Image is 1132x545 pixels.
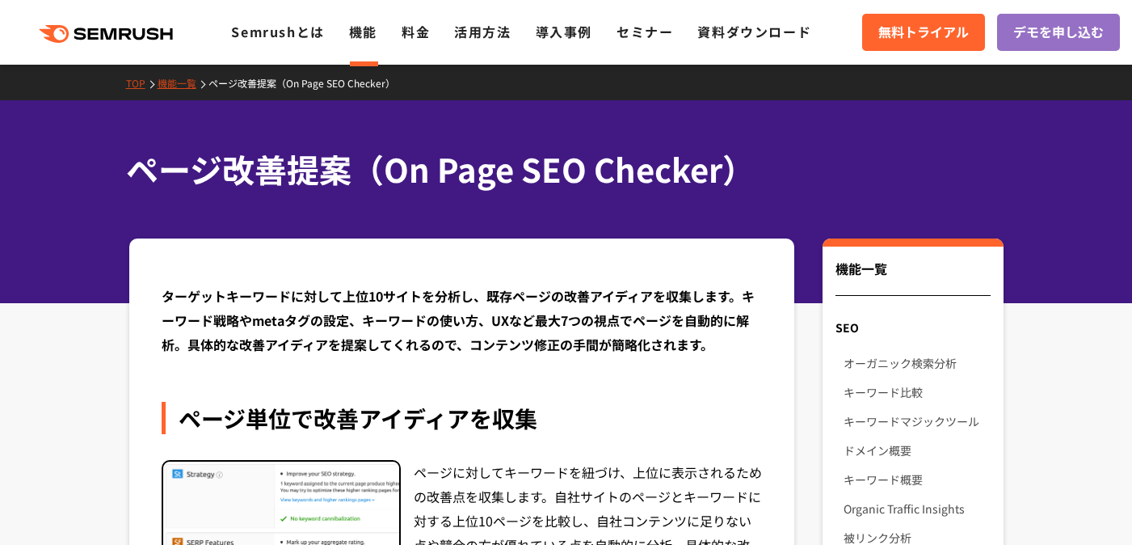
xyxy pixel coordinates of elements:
a: キーワード比較 [844,378,990,407]
div: SEO [823,313,1003,342]
div: ページ単位で改善アイディアを収集 [162,402,763,434]
a: ドメイン概要 [844,436,990,465]
a: 資料ダウンロード [697,22,811,41]
span: デモを申し込む [1013,22,1104,43]
a: 機能 [349,22,377,41]
div: 機能一覧 [835,259,990,296]
a: 料金 [402,22,430,41]
a: 無料トライアル [862,14,985,51]
div: ターゲットキーワードに対して上位10サイトを分析し、既存ページの改善アイディアを収集します。キーワード戦略やmetaタグの設定、キーワードの使い方、UXなど最大7つの視点でページを自動的に解析。... [162,284,763,357]
a: 導入事例 [536,22,592,41]
a: Semrushとは [231,22,324,41]
a: キーワードマジックツール [844,407,990,436]
h1: ページ改善提案（On Page SEO Checker） [126,146,991,193]
a: キーワード概要 [844,465,990,494]
a: デモを申し込む [997,14,1120,51]
a: 機能一覧 [158,76,208,90]
a: 活用方法 [454,22,511,41]
a: Organic Traffic Insights [844,494,990,523]
a: ページ改善提案（On Page SEO Checker） [208,76,407,90]
a: オーガニック検索分析 [844,349,990,378]
a: TOP [126,76,158,90]
a: セミナー [616,22,673,41]
span: 無料トライアル [878,22,969,43]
